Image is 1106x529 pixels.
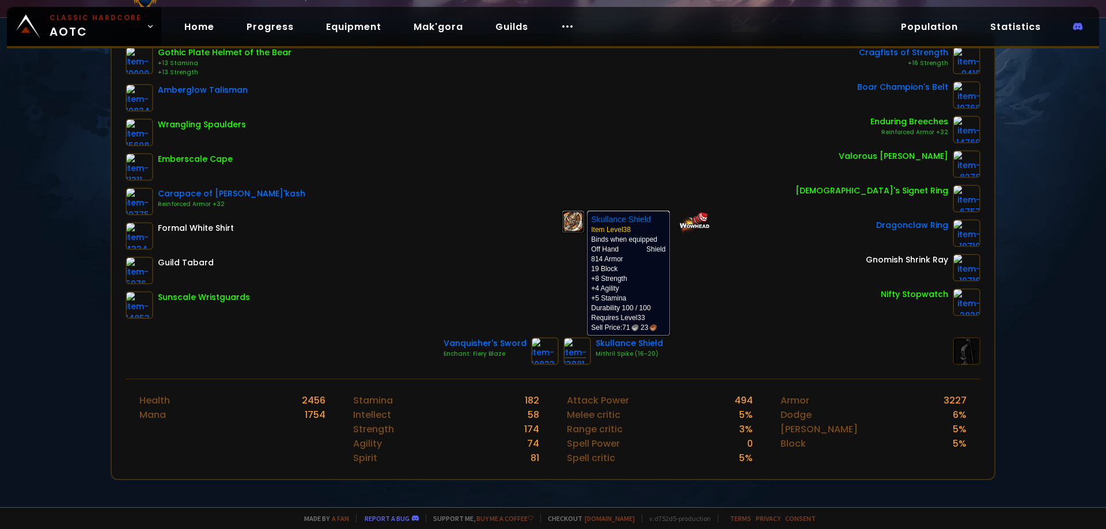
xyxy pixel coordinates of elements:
span: Item Level 38 [591,226,631,234]
div: Wrangling Spaulders [158,119,246,131]
img: item-14853 [126,291,153,319]
div: Nifty Stopwatch [881,288,948,300]
div: 182 [525,393,539,408]
a: Mak'gora [404,15,472,39]
div: 2456 [302,393,325,408]
a: Home [175,15,224,39]
div: Formal White Shirt [158,222,234,234]
div: Gothic Plate Helmet of the Bear [158,47,291,59]
img: item-9410 [953,47,980,74]
div: [DEMOGRAPHIC_DATA]'s Signet Ring [796,185,948,197]
span: +4 Agility [591,284,619,292]
div: 5 % [739,451,753,465]
a: Privacy [756,514,781,523]
div: Mithril Spike (16-20) [596,349,663,359]
div: Spell critic [567,451,615,465]
a: Classic HardcoreAOTC [7,7,161,46]
a: Equipment [317,15,391,39]
div: Block [781,436,806,451]
img: item-10716 [953,254,980,281]
td: Requires Level 33 [591,313,665,333]
a: Buy me a coffee [476,514,533,523]
small: Classic Hardcore [50,13,142,23]
span: Shield [646,245,665,253]
div: Reinforced Armor +32 [870,128,948,137]
div: +13 Stamina [158,59,291,68]
a: Progress [237,15,303,39]
div: Emberscale Cape [158,153,233,165]
div: Vanquisher's Sword [444,337,527,349]
div: Boar Champion's Belt [857,81,948,93]
div: Sunscale Wristguards [158,291,250,303]
div: Intellect [353,408,391,422]
div: 5 % [953,422,967,436]
img: item-10768 [953,81,980,109]
span: Made by [297,514,349,523]
img: item-2820 [953,288,980,316]
div: Valorous [PERSON_NAME] [839,150,948,162]
div: 81 [531,451,539,465]
a: [DOMAIN_NAME] [585,514,635,523]
img: item-5976 [126,257,153,284]
div: +16 Strength [859,59,948,68]
a: Report a bug [365,514,410,523]
div: Health [139,393,170,408]
div: 5 % [953,436,967,451]
img: item-10775 [126,188,153,215]
span: v. d752d5 - production [642,514,711,523]
b: Skullance Shield [591,215,651,224]
img: item-10824 [126,84,153,112]
td: Off Hand [591,245,619,254]
div: +13 Strength [158,68,291,77]
div: 58 [528,408,539,422]
div: Reinforced Armor +32 [158,200,305,209]
a: Consent [785,514,816,523]
div: Skullance Shield [596,337,663,349]
div: Stamina [353,393,393,408]
div: Agility [353,436,382,451]
div: 6 % [953,408,967,422]
div: 5 % [739,408,753,422]
div: 0 [747,436,753,451]
img: item-11311 [126,153,153,181]
img: item-6757 [953,185,980,212]
div: Enduring Breeches [870,116,948,128]
div: 174 [524,422,539,436]
span: 71 [622,323,638,333]
span: 814 Armor [591,255,623,263]
div: Amberglow Talisman [158,84,248,96]
img: item-13081 [563,337,591,365]
a: Terms [730,514,751,523]
div: Range critic [567,422,623,436]
a: Statistics [981,15,1050,39]
div: Guild Tabard [158,257,214,269]
img: item-15698 [126,119,153,146]
div: Armor [781,393,809,408]
div: 3 % [739,422,753,436]
span: 23 [641,323,657,333]
a: a fan [332,514,349,523]
div: Gnomish Shrink Ray [866,254,948,266]
div: [PERSON_NAME] [781,422,858,436]
div: Dragonclaw Ring [876,219,948,231]
a: Population [892,15,967,39]
div: Sell Price: [591,323,665,333]
img: item-10823 [531,337,559,365]
span: Support me, [426,514,533,523]
div: Strength [353,422,394,436]
div: 3227 [944,393,967,408]
div: Dodge [781,408,812,422]
td: Binds when equipped 19 Block Durability 100 / 100 [591,214,665,313]
span: AOTC [50,13,142,40]
div: Spirit [353,451,377,465]
div: Enchant: Fiery Blaze [444,349,527,359]
div: Mana [139,408,166,422]
img: item-8278 [953,150,980,178]
div: Melee critic [567,408,620,422]
div: Carapace of [PERSON_NAME]'kash [158,188,305,200]
div: 1754 [305,408,325,422]
div: 494 [734,393,753,408]
img: item-10710 [953,219,980,247]
div: Spell Power [567,436,620,451]
a: Guilds [486,15,537,39]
